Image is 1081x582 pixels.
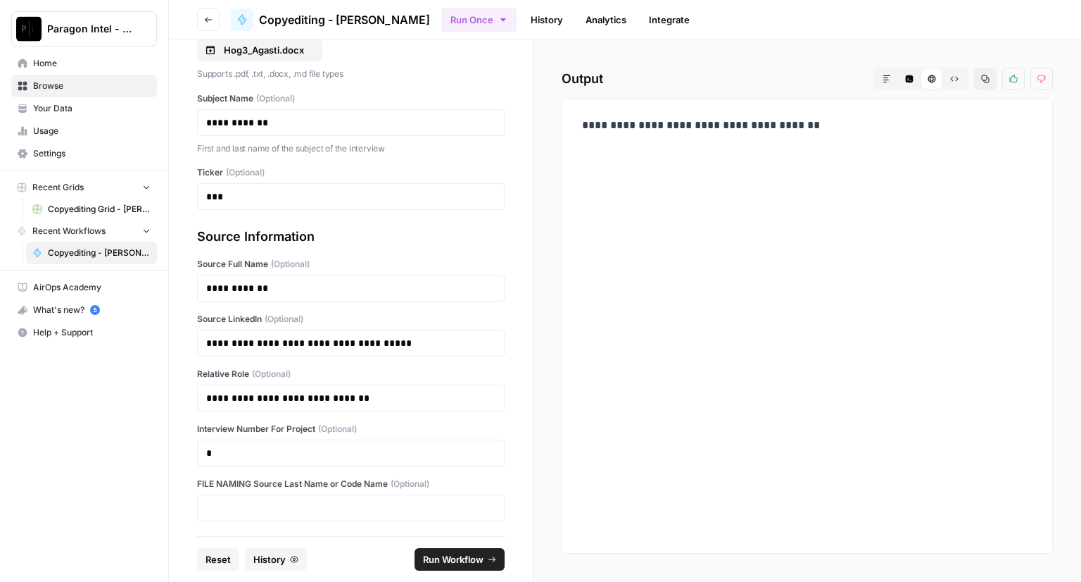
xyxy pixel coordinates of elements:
[11,299,157,321] button: What's new? 5
[11,177,157,198] button: Recent Grids
[33,147,151,160] span: Settings
[11,11,157,47] button: Workspace: Paragon Intel - Copyediting
[256,92,295,105] span: (Optional)
[253,552,286,566] span: History
[197,227,505,247] div: Source Information
[197,67,505,81] p: Supports .pdf, .txt, .docx, .md file types
[259,11,430,28] span: Copyediting - [PERSON_NAME]
[90,305,100,315] a: 5
[522,8,571,31] a: History
[26,198,157,221] a: Copyediting Grid - [PERSON_NAME]
[11,276,157,299] a: AirOps Academy
[197,39,322,61] button: Hog3_Agasti.docx
[11,97,157,120] a: Your Data
[32,225,106,237] span: Recent Workflows
[197,478,505,490] label: FILE NAMING Source Last Name or Code Name
[197,258,505,271] label: Source Full Name
[197,92,505,105] label: Subject Name
[197,548,239,571] button: Reset
[391,478,429,490] span: (Optional)
[47,22,132,36] span: Paragon Intel - Copyediting
[33,326,151,339] span: Help + Support
[423,552,483,566] span: Run Workflow
[415,548,505,571] button: Run Workflow
[11,142,157,165] a: Settings
[252,368,291,380] span: (Optional)
[197,142,505,156] p: First and last name of the subject of the interview
[12,299,156,321] div: What's new?
[271,258,310,271] span: (Optional)
[48,203,151,216] span: Copyediting Grid - [PERSON_NAME]
[33,125,151,137] span: Usage
[226,166,265,179] span: (Optional)
[11,321,157,344] button: Help + Support
[26,242,157,264] a: Copyediting - [PERSON_NAME]
[441,8,517,32] button: Run Once
[562,68,1053,90] h2: Output
[33,80,151,92] span: Browse
[577,8,635,31] a: Analytics
[16,16,42,42] img: Paragon Intel - Copyediting Logo
[318,423,357,435] span: (Optional)
[197,368,505,380] label: Relative Role
[197,423,505,435] label: Interview Number For Project
[219,43,309,57] p: Hog3_Agasti.docx
[11,75,157,97] a: Browse
[231,8,430,31] a: Copyediting - [PERSON_NAME]
[245,548,307,571] button: History
[206,552,231,566] span: Reset
[11,52,157,75] a: Home
[93,307,96,314] text: 5
[33,102,151,115] span: Your Data
[640,8,698,31] a: Integrate
[197,166,505,179] label: Ticker
[33,281,151,294] span: AirOps Academy
[197,313,505,326] label: Source LinkedIn
[265,313,303,326] span: (Optional)
[48,247,151,259] span: Copyediting - [PERSON_NAME]
[11,221,157,242] button: Recent Workflows
[32,181,84,194] span: Recent Grids
[11,120,157,142] a: Usage
[33,57,151,70] span: Home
